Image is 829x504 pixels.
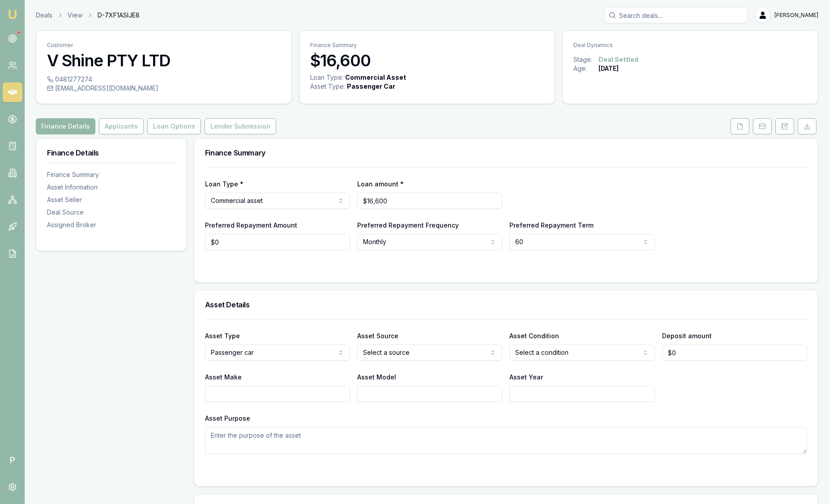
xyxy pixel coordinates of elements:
[345,73,406,82] div: Commercial Asset
[205,414,250,422] label: Asset Purpose
[47,75,281,84] div: 0481277274
[97,118,145,134] a: Applicants
[145,118,203,134] a: Loan Options
[357,180,404,188] label: Loan amount *
[509,332,559,340] label: Asset Condition
[147,118,201,134] button: Loan Options
[205,149,807,156] h3: Finance Summary
[205,221,297,229] label: Preferred Repayment Amount
[310,52,544,69] h3: $16,600
[47,149,175,156] h3: Finance Details
[205,301,807,308] h3: Asset Details
[573,42,807,49] p: Deal Dynamics
[7,9,18,20] img: emu-icon-u.png
[598,64,619,73] div: [DATE]
[47,195,175,204] div: Asset Seller
[3,450,22,470] span: P
[347,82,395,91] div: Passenger Car
[36,11,52,20] a: Deals
[662,332,712,340] label: Deposit amount
[47,52,281,69] h3: V Shine PTY LTD
[68,11,82,20] a: View
[47,42,281,49] p: Customer
[98,11,140,20] span: D-7XF1ASIJE8
[36,118,97,134] a: Finance Details
[47,183,175,192] div: Asset Information
[47,208,175,217] div: Deal Source
[205,180,244,188] label: Loan Type *
[310,82,345,91] div: Asset Type :
[99,118,144,134] button: Applicants
[598,55,638,64] div: Deal Settled
[509,221,594,229] label: Preferred Repayment Term
[205,373,242,381] label: Asset Make
[47,84,281,93] div: [EMAIL_ADDRESS][DOMAIN_NAME]
[47,170,175,179] div: Finance Summary
[310,73,343,82] div: Loan Type:
[357,373,396,381] label: Asset Model
[604,7,748,23] input: Search deals
[357,221,459,229] label: Preferred Repayment Frequency
[662,345,807,361] input: $
[573,55,598,64] div: Stage:
[36,11,140,20] nav: breadcrumb
[573,64,598,73] div: Age:
[205,118,276,134] button: Lender Submission
[47,220,175,229] div: Assigned Broker
[205,234,350,250] input: $
[509,373,543,381] label: Asset Year
[203,118,278,134] a: Lender Submission
[36,118,95,134] button: Finance Details
[357,193,502,209] input: $
[205,332,240,340] label: Asset Type
[310,42,544,49] p: Finance Summary
[357,332,398,340] label: Asset Source
[774,12,818,19] span: [PERSON_NAME]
